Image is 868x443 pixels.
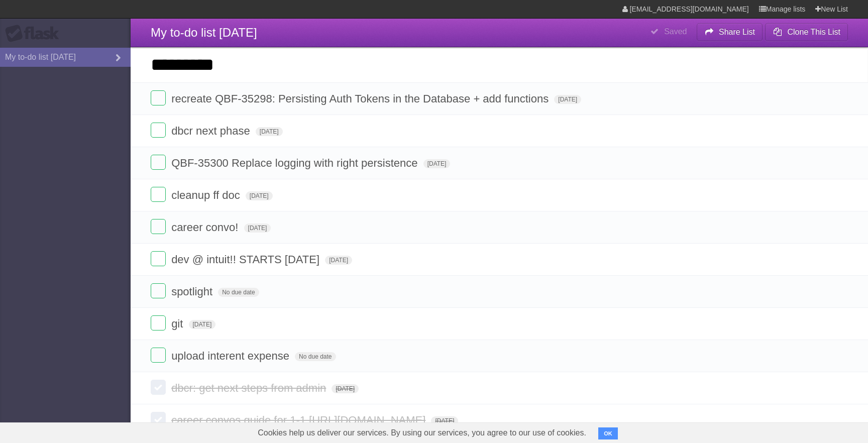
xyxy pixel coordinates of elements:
label: Done [151,283,166,298]
b: Share List [719,28,755,36]
span: [DATE] [325,256,352,265]
span: [DATE] [554,95,581,104]
span: [DATE] [431,416,458,425]
label: Done [151,315,166,330]
span: [DATE] [423,159,451,168]
label: Done [151,155,166,170]
span: dbcr: get next steps from admin [171,382,329,394]
label: Done [151,219,166,234]
label: Done [151,348,166,363]
button: Clone This List [765,23,848,41]
span: [DATE] [332,384,359,393]
span: career convos guide for 1-1 [URL][DOMAIN_NAME] [171,414,428,426]
span: career convo! [171,221,241,234]
span: [DATE] [256,127,283,136]
button: OK [598,427,618,439]
span: No due date [218,288,259,297]
span: recreate QBF-35298: Persisting Auth Tokens in the Database + add functions [171,92,551,105]
label: Done [151,90,166,105]
b: Saved [664,27,687,36]
span: dbcr next phase [171,125,253,137]
span: git [171,317,185,330]
label: Done [151,123,166,138]
label: Done [151,251,166,266]
button: Share List [697,23,763,41]
label: Done [151,380,166,395]
div: Flask [5,25,65,43]
span: dev @ intuit!! STARTS [DATE] [171,253,322,266]
label: Done [151,187,166,202]
span: spotlight [171,285,215,298]
span: [DATE] [246,191,273,200]
span: Cookies help us deliver our services. By using our services, you agree to our use of cookies. [248,423,596,443]
span: No due date [295,352,336,361]
span: QBF-35300 Replace logging with right persistence [171,157,420,169]
label: Done [151,412,166,427]
span: upload interent expense [171,350,292,362]
span: cleanup ff doc [171,189,243,201]
span: [DATE] [189,320,216,329]
b: Clone This List [787,28,840,36]
span: My to-do list [DATE] [151,26,257,39]
span: [DATE] [244,224,271,233]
